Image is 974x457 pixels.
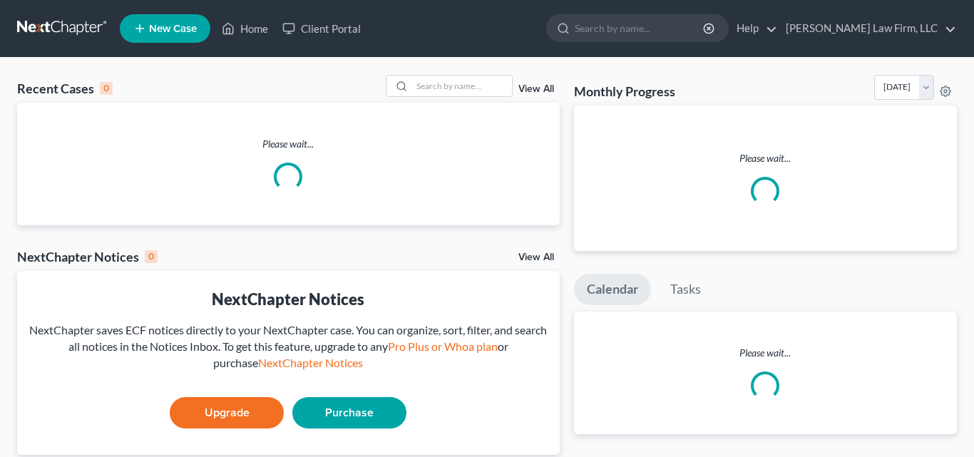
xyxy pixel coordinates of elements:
[657,274,714,305] a: Tasks
[518,84,554,94] a: View All
[17,248,158,265] div: NextChapter Notices
[574,83,675,100] h3: Monthly Progress
[170,397,284,428] a: Upgrade
[574,274,651,305] a: Calendar
[29,322,548,371] div: NextChapter saves ECF notices directly to your NextChapter case. You can organize, sort, filter, ...
[17,137,560,151] p: Please wait...
[585,151,946,165] p: Please wait...
[149,24,197,34] span: New Case
[292,397,406,428] a: Purchase
[779,16,956,41] a: [PERSON_NAME] Law Firm, LLC
[275,16,368,41] a: Client Portal
[17,80,113,97] div: Recent Cases
[575,15,705,41] input: Search by name...
[145,250,158,263] div: 0
[258,356,363,369] a: NextChapter Notices
[388,339,498,353] a: Pro Plus or Whoa plan
[215,16,275,41] a: Home
[100,82,113,95] div: 0
[29,288,548,310] div: NextChapter Notices
[518,252,554,262] a: View All
[729,16,777,41] a: Help
[412,76,512,96] input: Search by name...
[574,346,958,360] p: Please wait...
